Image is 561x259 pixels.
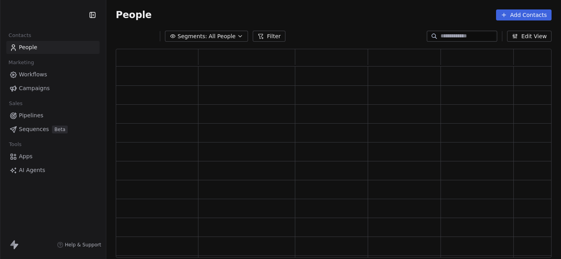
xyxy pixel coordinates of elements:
button: Edit View [507,31,552,42]
button: Add Contacts [496,9,552,20]
span: Tools [6,139,25,150]
button: Filter [253,31,285,42]
span: Marketing [5,57,37,68]
span: Help & Support [65,242,101,248]
a: AI Agents [6,164,100,177]
a: Campaigns [6,82,100,95]
span: Contacts [5,30,35,41]
a: SequencesBeta [6,123,100,136]
a: Pipelines [6,109,100,122]
span: Segments: [178,32,207,41]
span: Campaigns [19,84,50,92]
a: Apps [6,150,100,163]
a: Help & Support [57,242,101,248]
span: Apps [19,152,33,161]
span: Beta [52,126,68,133]
a: People [6,41,100,54]
span: People [116,9,152,21]
span: Pipelines [19,111,43,120]
span: Sequences [19,125,49,133]
span: All People [209,32,235,41]
span: Workflows [19,70,47,79]
span: AI Agents [19,166,45,174]
span: Sales [6,98,26,109]
span: People [19,43,37,52]
a: Workflows [6,68,100,81]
